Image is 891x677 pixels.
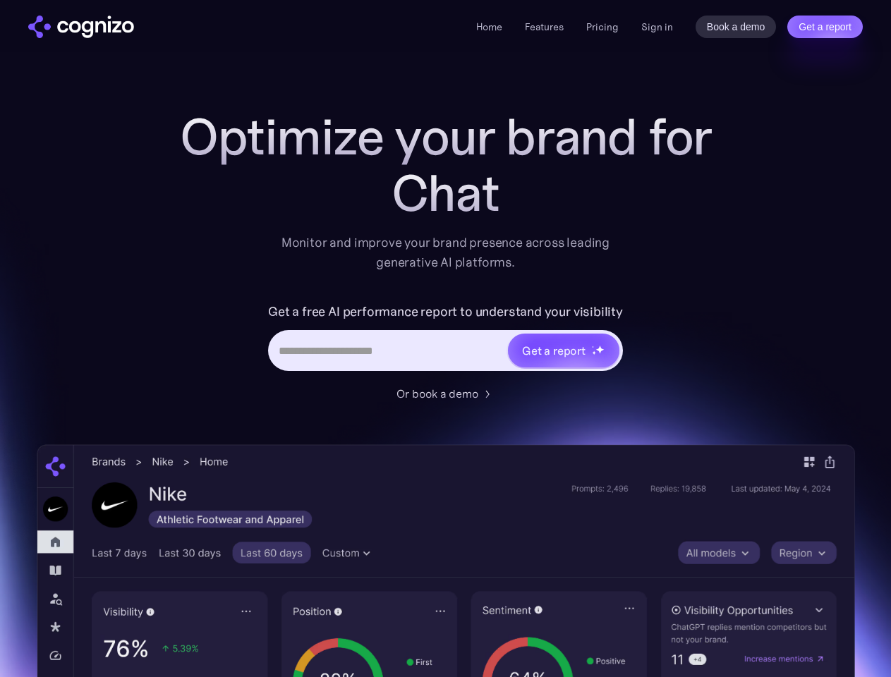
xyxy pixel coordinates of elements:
[522,342,586,359] div: Get a report
[641,18,673,35] a: Sign in
[272,233,619,272] div: Monitor and improve your brand presence across leading generative AI platforms.
[787,16,863,38] a: Get a report
[396,385,478,402] div: Or book a demo
[396,385,495,402] a: Or book a demo
[525,20,564,33] a: Features
[586,20,619,33] a: Pricing
[268,300,623,323] label: Get a free AI performance report to understand your visibility
[476,20,502,33] a: Home
[28,16,134,38] a: home
[595,345,605,354] img: star
[164,165,728,221] div: Chat
[164,109,728,165] h1: Optimize your brand for
[592,350,597,355] img: star
[592,346,594,348] img: star
[696,16,777,38] a: Book a demo
[28,16,134,38] img: cognizo logo
[268,300,623,378] form: Hero URL Input Form
[507,332,621,369] a: Get a reportstarstarstar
